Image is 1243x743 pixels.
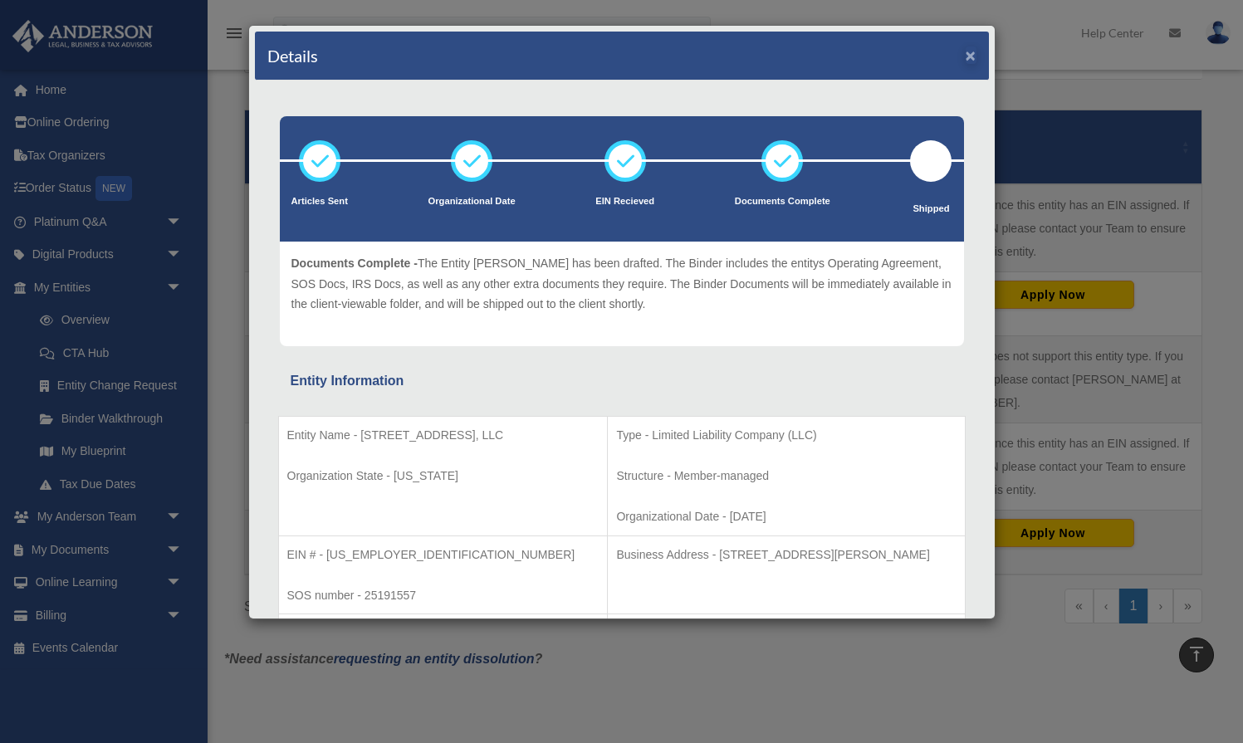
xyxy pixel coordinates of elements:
p: Organizational Date - [DATE] [616,506,956,527]
p: Articles Sent [291,193,348,210]
p: Shipped [910,201,952,218]
p: Structure - Member-managed [616,466,956,486]
p: The Entity [PERSON_NAME] has been drafted. The Binder includes the entitys Operating Agreement, S... [291,253,952,315]
p: EIN Recieved [595,193,654,210]
p: Organization State - [US_STATE] [287,466,599,486]
span: Documents Complete - [291,257,418,270]
p: Business Address - [STREET_ADDRESS][PERSON_NAME] [616,545,956,565]
button: × [966,46,976,64]
div: Entity Information [291,369,953,393]
p: Organizational Date [428,193,516,210]
p: EIN # - [US_EMPLOYER_IDENTIFICATION_NUMBER] [287,545,599,565]
h4: Details [267,44,318,67]
p: Documents Complete [735,193,830,210]
p: SOS number - 25191557 [287,585,599,606]
p: Entity Name - [STREET_ADDRESS], LLC [287,425,599,446]
p: Type - Limited Liability Company (LLC) [616,425,956,446]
